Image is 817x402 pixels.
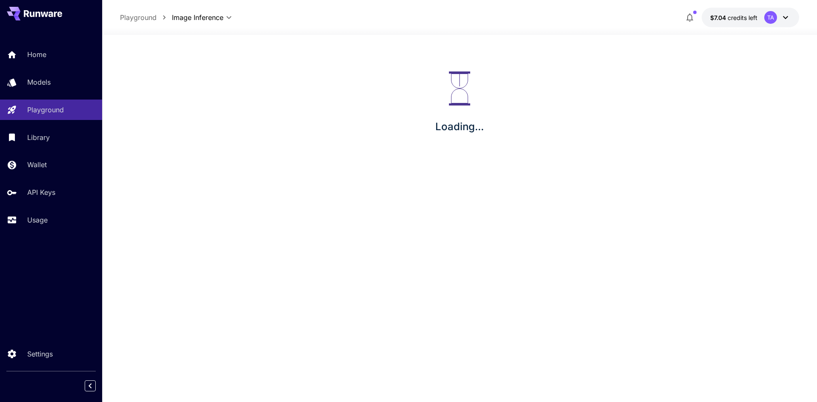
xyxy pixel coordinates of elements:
[27,77,51,87] p: Models
[27,187,55,197] p: API Keys
[702,8,799,27] button: $7.04432TA
[710,14,728,21] span: $7.04
[27,160,47,170] p: Wallet
[27,49,46,60] p: Home
[728,14,757,21] span: credits left
[85,380,96,391] button: Collapse sidebar
[27,132,50,143] p: Library
[27,215,48,225] p: Usage
[120,12,172,23] nav: breadcrumb
[172,12,223,23] span: Image Inference
[764,11,777,24] div: TA
[435,119,484,134] p: Loading...
[27,105,64,115] p: Playground
[27,349,53,359] p: Settings
[710,13,757,22] div: $7.04432
[91,378,102,393] div: Collapse sidebar
[120,12,157,23] a: Playground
